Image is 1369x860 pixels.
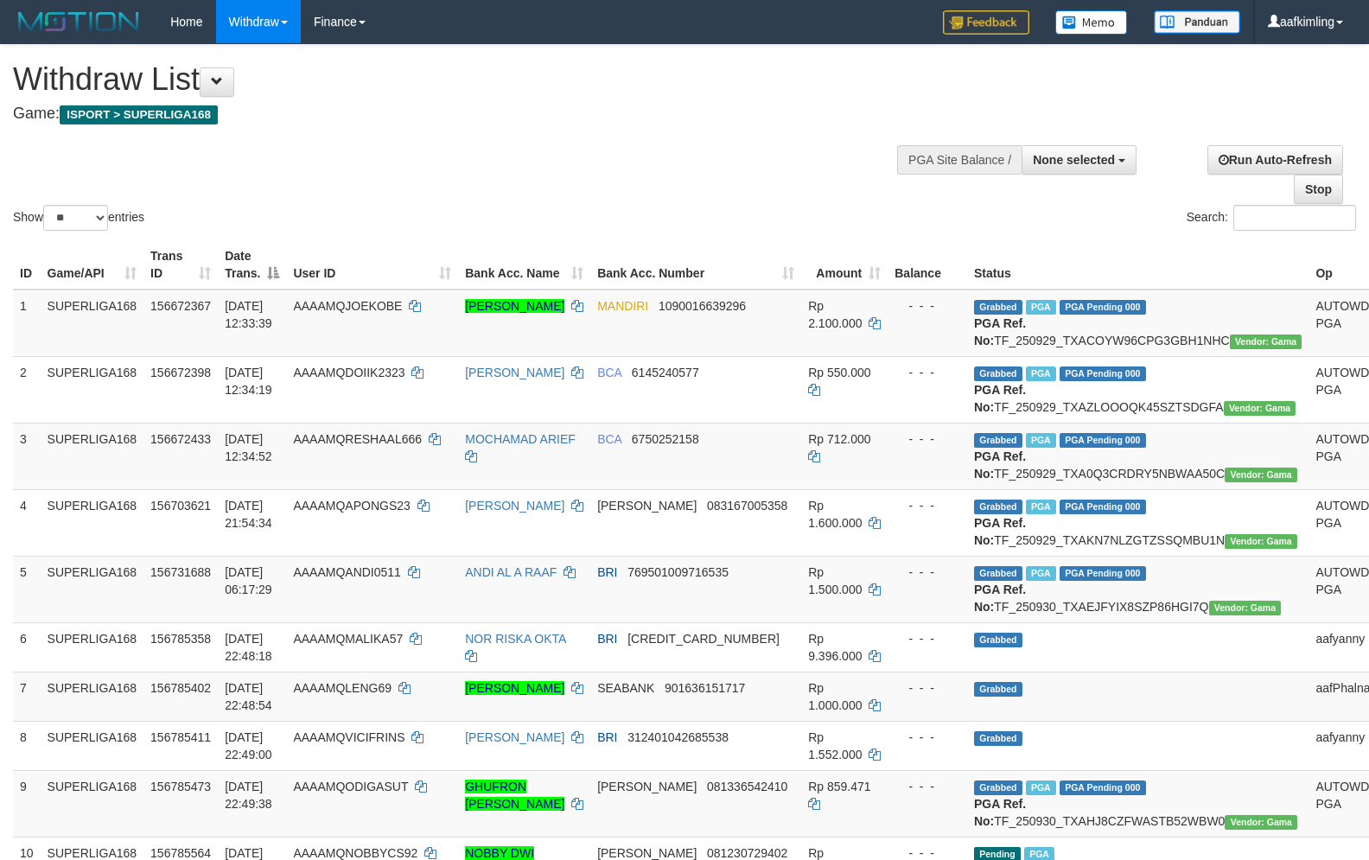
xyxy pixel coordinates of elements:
span: Marked by aafromsomean [1026,566,1056,581]
b: PGA Ref. No: [974,797,1026,828]
td: SUPERLIGA168 [41,290,144,357]
span: Copy 6145240577 to clipboard [632,366,699,379]
select: Showentries [43,205,108,231]
span: AAAAMQANDI0511 [293,565,401,579]
th: Date Trans.: activate to sort column descending [218,240,286,290]
span: Copy 6750252158 to clipboard [632,432,699,446]
span: PGA Pending [1060,500,1146,514]
span: 156672367 [150,299,211,313]
span: AAAAMQLENG69 [293,681,392,695]
span: Grabbed [974,566,1022,581]
td: 3 [13,423,41,489]
td: 7 [13,672,41,721]
div: - - - [895,630,960,647]
span: PGA Pending [1060,300,1146,315]
span: Rp 712.000 [808,432,870,446]
span: Copy 602001004818506 to clipboard [627,632,780,646]
span: Copy 083167005358 to clipboard [707,499,787,513]
a: [PERSON_NAME] [465,499,564,513]
a: [PERSON_NAME] [465,299,564,313]
span: Grabbed [974,633,1022,647]
span: Copy 081336542410 to clipboard [707,780,787,793]
span: 156785411 [150,730,211,744]
a: ANDI AL A RAAF [465,565,557,579]
span: Marked by aafandaneth [1026,780,1056,795]
td: SUPERLIGA168 [41,489,144,556]
b: PGA Ref. No: [974,449,1026,481]
b: PGA Ref. No: [974,583,1026,614]
span: AAAAMQRESHAAL666 [293,432,422,446]
span: [PERSON_NAME] [597,846,697,860]
span: Rp 550.000 [808,366,870,379]
span: 156672433 [150,432,211,446]
td: SUPERLIGA168 [41,556,144,622]
span: [DATE] 22:48:54 [225,681,272,712]
span: [DATE] 12:34:19 [225,366,272,397]
td: TF_250929_TXA0Q3CRDRY5NBWAA50C [967,423,1309,489]
td: 5 [13,556,41,622]
span: Copy 769501009716535 to clipboard [627,565,729,579]
a: Run Auto-Refresh [1207,145,1343,175]
a: MOCHAMAD ARIEF [465,432,576,446]
span: AAAAMQODIGASUT [293,780,408,793]
th: Bank Acc. Number: activate to sort column ascending [590,240,801,290]
span: [DATE] 12:33:39 [225,299,272,330]
span: 156703621 [150,499,211,513]
span: 156731688 [150,565,211,579]
span: 156785473 [150,780,211,793]
td: SUPERLIGA168 [41,672,144,721]
span: Marked by aafchhiseyha [1026,500,1056,514]
h1: Withdraw List [13,62,895,97]
span: BRI [597,565,617,579]
img: MOTION_logo.png [13,9,144,35]
span: Vendor URL: https://trx31.1velocity.biz [1230,334,1302,349]
a: GHUFRON [PERSON_NAME] [465,780,564,811]
th: Bank Acc. Name: activate to sort column ascending [458,240,590,290]
span: Grabbed [974,500,1022,514]
span: [DATE] 22:49:38 [225,780,272,811]
td: 4 [13,489,41,556]
span: Marked by aafsengchandara [1026,300,1056,315]
span: 156785564 [150,846,211,860]
th: Game/API: activate to sort column ascending [41,240,144,290]
span: [DATE] 06:17:29 [225,565,272,596]
span: AAAAMQJOEKOBE [293,299,402,313]
span: BCA [597,432,621,446]
th: Balance [888,240,967,290]
span: Copy 081230729402 to clipboard [707,846,787,860]
span: Rp 859.471 [808,780,870,793]
label: Search: [1187,205,1356,231]
span: Vendor URL: https://trx31.1velocity.biz [1224,401,1296,416]
span: Marked by aafsoycanthlai [1026,366,1056,381]
span: Grabbed [974,366,1022,381]
span: 156785358 [150,632,211,646]
button: None selected [1022,145,1137,175]
span: [DATE] 21:54:34 [225,499,272,530]
span: Rp 9.396.000 [808,632,862,663]
label: Show entries [13,205,144,231]
span: AAAAMQDOIIK2323 [293,366,404,379]
td: TF_250930_TXAEJFYIX8SZP86HGI7Q [967,556,1309,622]
td: 2 [13,356,41,423]
td: TF_250929_TXAKN7NLZGTZSSQMBU1N [967,489,1309,556]
a: Stop [1294,175,1343,204]
b: PGA Ref. No: [974,383,1026,414]
td: SUPERLIGA168 [41,423,144,489]
span: Grabbed [974,682,1022,697]
span: AAAAMQMALIKA57 [293,632,403,646]
span: 156672398 [150,366,211,379]
h4: Game: [13,105,895,123]
span: Vendor URL: https://trx31.1velocity.biz [1225,815,1297,830]
span: ISPORT > SUPERLIGA168 [60,105,218,124]
td: TF_250929_TXACOYW96CPG3GBH1NHC [967,290,1309,357]
input: Search: [1233,205,1356,231]
div: - - - [895,430,960,448]
td: SUPERLIGA168 [41,721,144,770]
span: MANDIRI [597,299,648,313]
span: AAAAMQAPONGS23 [293,499,410,513]
div: - - - [895,679,960,697]
th: Status [967,240,1309,290]
span: Rp 2.100.000 [808,299,862,330]
div: - - - [895,729,960,746]
div: - - - [895,364,960,381]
